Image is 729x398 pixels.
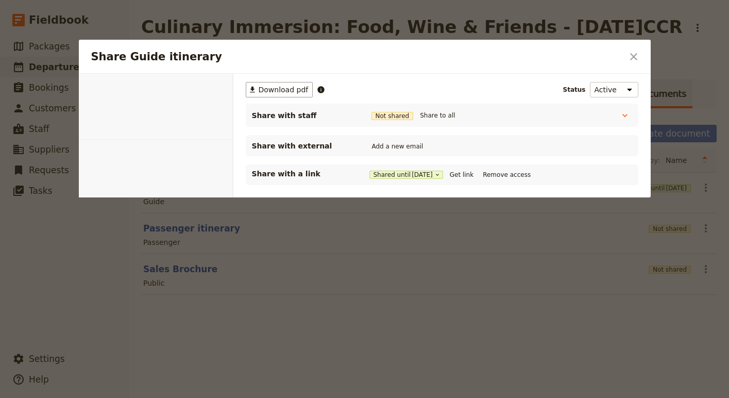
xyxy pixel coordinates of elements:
select: Status [590,82,638,97]
p: Share with a link [252,169,355,179]
button: Get link [447,169,476,180]
span: [DATE] [412,171,433,179]
button: Close dialog [625,48,642,65]
button: ​Download pdf [246,82,313,97]
button: Share to all [417,110,457,121]
span: Download pdf [259,85,309,95]
span: Not shared [371,112,414,120]
button: Add a new email [369,141,426,152]
button: Shared until[DATE] [369,171,443,179]
span: Status [563,86,586,94]
span: Share with external [252,141,355,151]
h2: Share Guide itinerary [91,49,623,64]
span: Share with staff [252,110,355,121]
button: Remove access [480,169,533,180]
